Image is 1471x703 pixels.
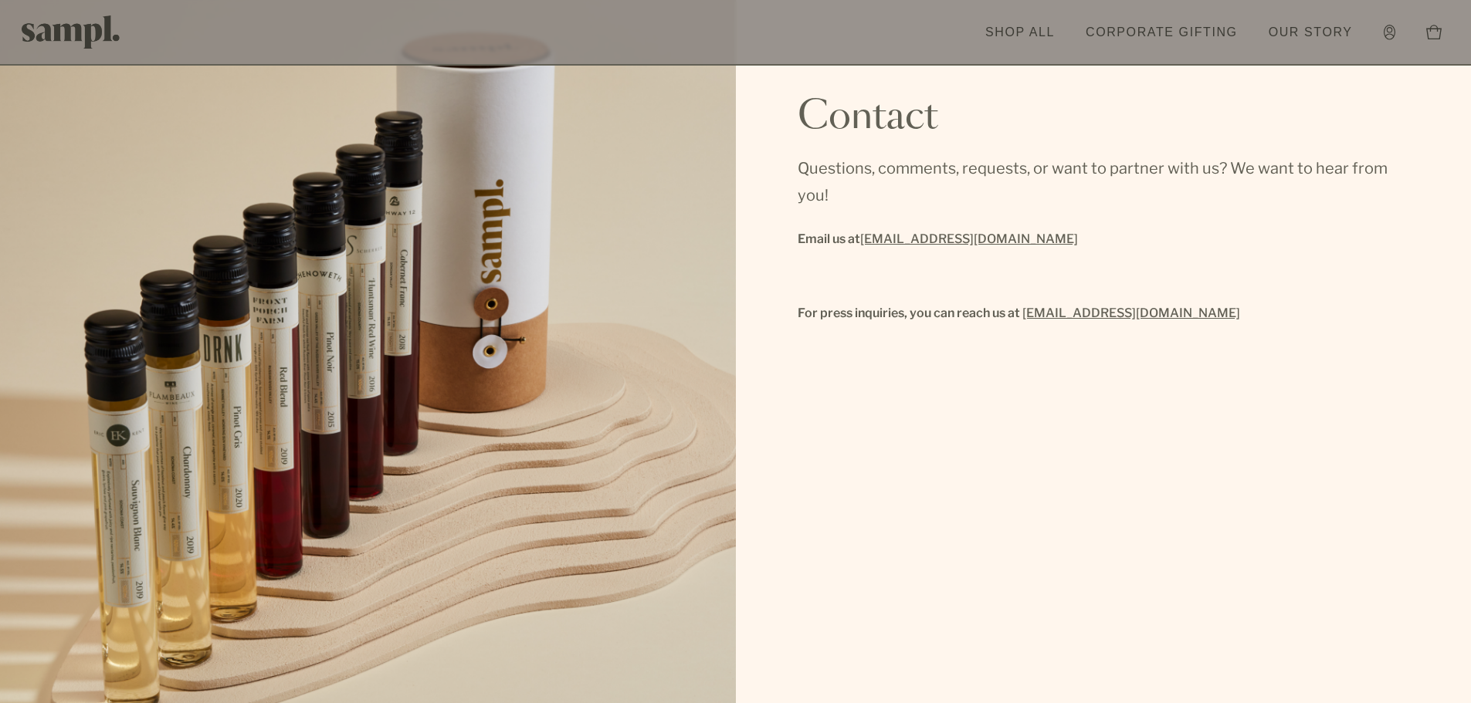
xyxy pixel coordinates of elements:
[798,155,1410,209] p: Questions, comments, requests, or want to partner with us? We want to hear from you!
[860,228,1078,250] a: [EMAIL_ADDRESS][DOMAIN_NAME]
[798,99,938,136] h1: Contact
[1022,302,1240,324] a: [EMAIL_ADDRESS][DOMAIN_NAME]
[798,306,1020,320] strong: For press inquiries, you can reach us at
[798,232,1078,246] strong: Email us at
